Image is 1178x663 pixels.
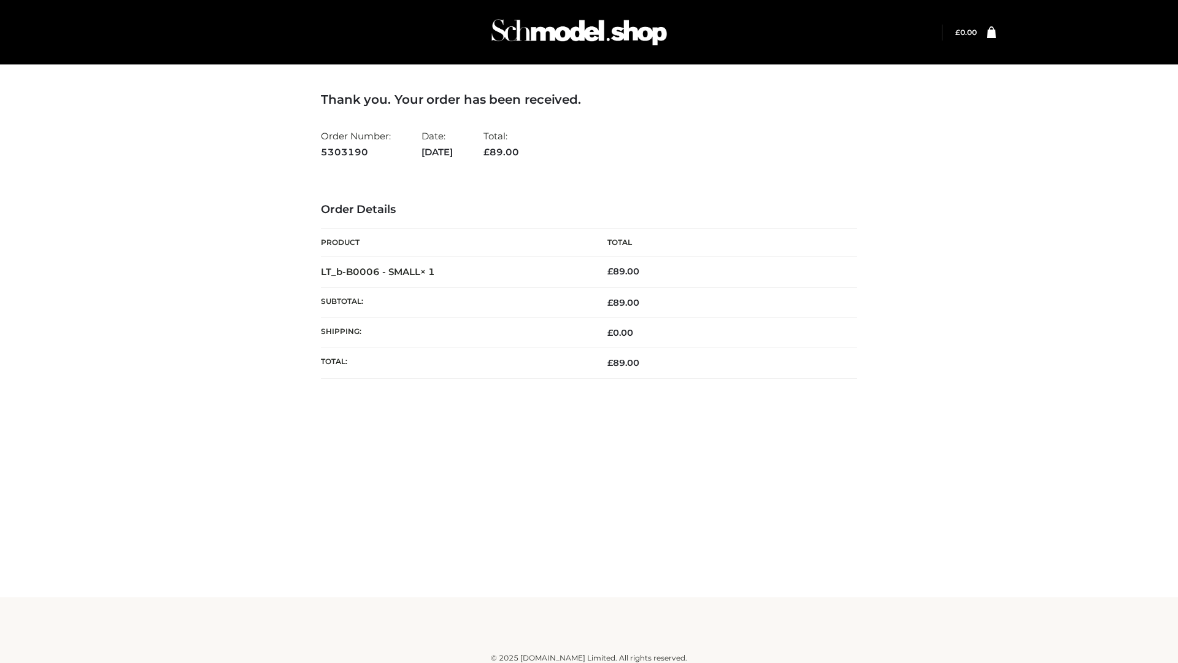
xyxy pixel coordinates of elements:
a: £0.00 [955,28,977,37]
strong: LT_b-B0006 - SMALL [321,266,435,277]
span: 89.00 [607,297,639,308]
th: Subtotal: [321,287,589,317]
img: Schmodel Admin 964 [487,8,671,56]
span: £ [607,327,613,338]
th: Shipping: [321,318,589,348]
th: Total [589,229,857,257]
th: Product [321,229,589,257]
li: Total: [483,125,519,163]
li: Order Number: [321,125,391,163]
bdi: 89.00 [607,266,639,277]
h3: Thank you. Your order has been received. [321,92,857,107]
span: £ [607,266,613,277]
span: 89.00 [483,146,519,158]
strong: [DATE] [422,144,453,160]
strong: × 1 [420,266,435,277]
span: £ [955,28,960,37]
span: £ [607,357,613,368]
span: £ [483,146,490,158]
h3: Order Details [321,203,857,217]
strong: 5303190 [321,144,391,160]
span: 89.00 [607,357,639,368]
bdi: 0.00 [607,327,633,338]
bdi: 0.00 [955,28,977,37]
li: Date: [422,125,453,163]
th: Total: [321,348,589,378]
span: £ [607,297,613,308]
